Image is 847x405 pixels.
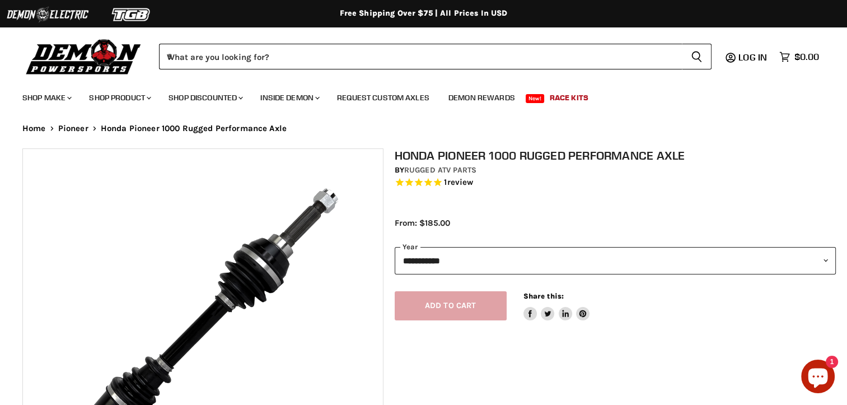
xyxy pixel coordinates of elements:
[404,165,476,175] a: Rugged ATV Parts
[523,292,564,300] span: Share this:
[541,86,597,109] a: Race Kits
[159,44,682,69] input: When autocomplete results are available use up and down arrows to review and enter to select
[395,148,836,162] h1: Honda Pioneer 1000 Rugged Performance Axle
[440,86,523,109] a: Demon Rewards
[6,4,90,25] img: Demon Electric Logo 2
[22,36,145,76] img: Demon Powersports
[160,86,250,109] a: Shop Discounted
[523,291,590,321] aside: Share this:
[682,44,712,69] button: Search
[395,218,450,228] span: From: $185.00
[447,177,473,187] span: review
[14,82,816,109] ul: Main menu
[395,177,836,189] span: Rated 5.0 out of 5 stars 1 reviews
[58,124,88,133] a: Pioneer
[252,86,326,109] a: Inside Demon
[774,49,825,65] a: $0.00
[395,247,836,274] select: year
[90,4,174,25] img: TGB Logo 2
[794,52,819,62] span: $0.00
[526,94,545,103] span: New!
[798,360,838,396] inbox-online-store-chat: Shopify online store chat
[81,86,158,109] a: Shop Product
[738,52,767,63] span: Log in
[159,44,712,69] form: Product
[444,177,473,187] span: 1 reviews
[733,52,774,62] a: Log in
[14,86,78,109] a: Shop Make
[101,124,287,133] span: Honda Pioneer 1000 Rugged Performance Axle
[395,164,836,176] div: by
[329,86,438,109] a: Request Custom Axles
[22,124,46,133] a: Home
